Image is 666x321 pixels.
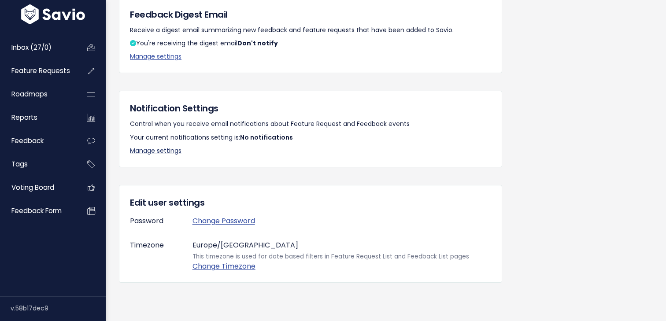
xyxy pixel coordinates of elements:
[123,213,186,226] label: Password
[130,102,491,115] h5: Notification Settings
[192,240,298,250] span: Europe/[GEOGRAPHIC_DATA]
[11,206,62,215] span: Feedback form
[192,216,255,226] a: Change Password
[2,84,73,104] a: Roadmaps
[123,237,186,272] label: Timezone
[130,196,491,209] h5: Edit user settings
[240,133,293,142] span: No notifications
[2,131,73,151] a: Feedback
[11,159,28,169] span: Tags
[11,43,52,52] span: Inbox (27/0)
[2,61,73,81] a: Feature Requests
[192,261,255,271] a: Change Timezone
[19,4,87,24] img: logo-white.9d6f32f41409.svg
[11,136,44,145] span: Feedback
[11,297,106,320] div: v.58b17dec9
[130,8,491,21] h5: Feedback Digest Email
[11,66,70,75] span: Feature Requests
[2,177,73,198] a: Voting Board
[11,113,37,122] span: Reports
[11,89,48,99] span: Roadmaps
[2,154,73,174] a: Tags
[2,37,73,58] a: Inbox (27/0)
[130,25,491,36] p: Receive a digest email summarizing new feedback and feature requests that have been added to Savio.
[130,52,181,61] a: Manage settings
[237,39,278,48] strong: Don't notify
[2,201,73,221] a: Feedback form
[130,132,491,143] p: Your current notifications setting is:
[130,38,491,49] p: You're receiving the digest email
[130,146,181,155] a: Manage settings
[11,183,54,192] span: Voting Board
[130,118,491,129] p: Control when you receive email notifications about Feature Request and Feedback events
[2,107,73,128] a: Reports
[192,252,491,261] small: This timezone is used for date based filters in Feature Request List and Feedback List pages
